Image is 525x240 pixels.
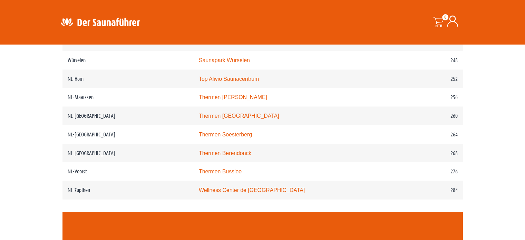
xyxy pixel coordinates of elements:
a: Saunapark Würselen [199,57,250,63]
td: 284 [391,181,463,200]
td: 256 [391,88,463,107]
a: Thermen Soesterberg [199,132,252,137]
td: 268 [391,144,463,163]
td: NL-[GEOGRAPHIC_DATA] [62,125,194,144]
td: 252 [391,70,463,88]
a: Top Alivio Saunacentrum [199,76,259,82]
td: 260 [391,107,463,125]
td: NL-Voorst [62,162,194,181]
a: Thermen [GEOGRAPHIC_DATA] [199,113,279,119]
td: 248 [391,51,463,70]
td: 276 [391,162,463,181]
a: Thermen Bussloo [199,169,242,174]
td: NL-[GEOGRAPHIC_DATA] [62,107,194,125]
a: Wellness Center de [GEOGRAPHIC_DATA] [199,187,305,193]
a: Thermen [PERSON_NAME] [199,94,267,100]
td: 264 [391,125,463,144]
td: NL-Horn [62,70,194,88]
td: NL-Maarssen [62,88,194,107]
td: NL-Zupthen [62,181,194,200]
span: 0 [442,14,448,20]
td: NL-[GEOGRAPHIC_DATA] [62,144,194,163]
a: Thermen Berendonck [199,150,251,156]
td: Würselen [62,51,194,70]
